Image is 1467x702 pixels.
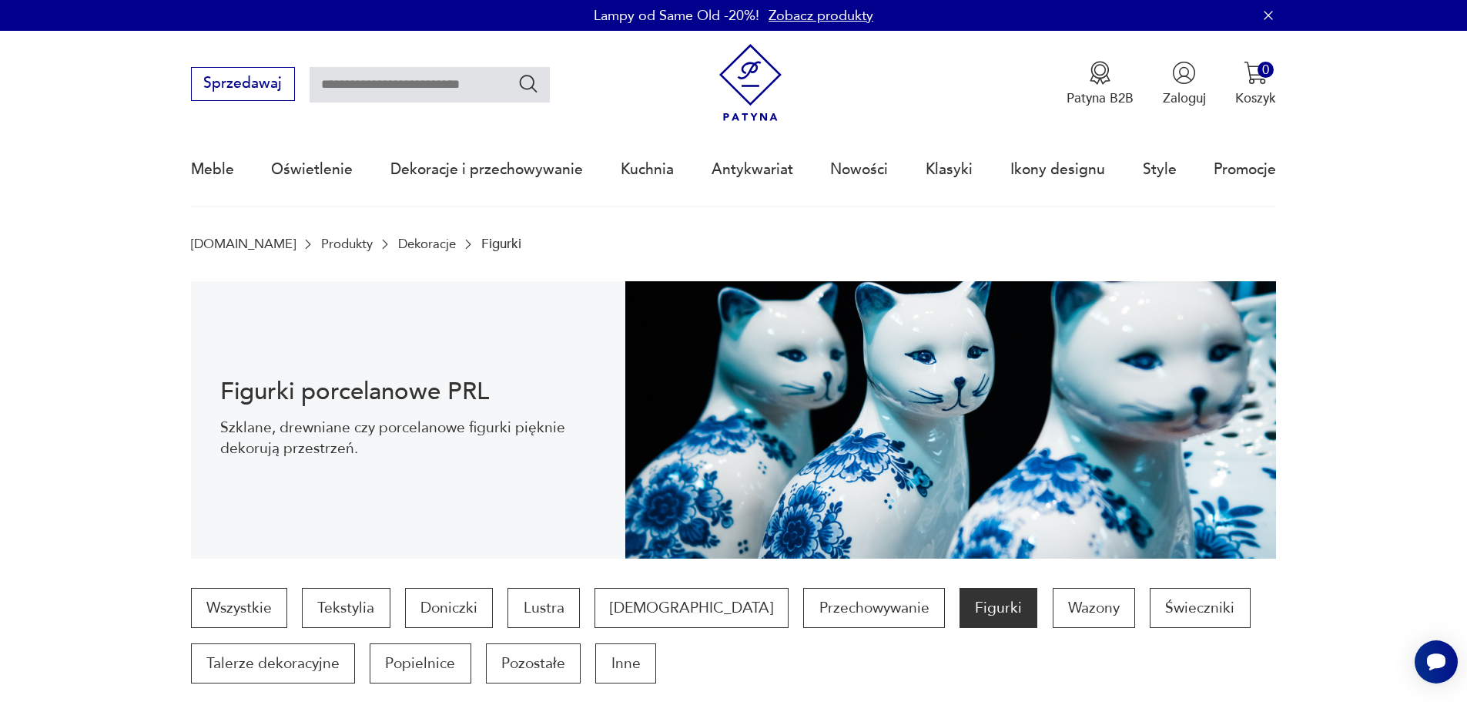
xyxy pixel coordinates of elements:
[594,6,759,25] p: Lampy od Same Old -20%!
[1053,588,1135,628] a: Wazony
[1088,61,1112,85] img: Ikona medalu
[712,44,789,122] img: Patyna - sklep z meblami i dekoracjami vintage
[191,79,295,91] a: Sprzedawaj
[486,643,581,684] a: Pozostałe
[191,134,234,205] a: Meble
[1258,62,1274,78] div: 0
[321,237,373,251] a: Produkty
[830,134,888,205] a: Nowości
[1163,89,1206,107] p: Zaloguj
[398,237,456,251] a: Dekoracje
[1235,61,1276,107] button: 0Koszyk
[1010,134,1105,205] a: Ikony designu
[302,588,390,628] a: Tekstylia
[1244,61,1268,85] img: Ikona koszyka
[1163,61,1206,107] button: Zaloguj
[191,237,296,251] a: [DOMAIN_NAME]
[803,588,944,628] a: Przechowywanie
[621,134,674,205] a: Kuchnia
[390,134,583,205] a: Dekoracje i przechowywanie
[220,381,595,403] h1: Figurki porcelanowe PRL
[271,134,353,205] a: Oświetlenie
[595,588,789,628] a: [DEMOGRAPHIC_DATA]
[191,67,295,101] button: Sprzedawaj
[405,588,493,628] a: Doniczki
[1172,61,1196,85] img: Ikonka użytkownika
[769,6,873,25] a: Zobacz produkty
[1067,61,1134,107] a: Ikona medaluPatyna B2B
[191,643,355,684] a: Talerze dekoracyjne
[1214,134,1276,205] a: Promocje
[1235,89,1276,107] p: Koszyk
[517,72,540,95] button: Szukaj
[370,643,471,684] a: Popielnice
[1067,61,1134,107] button: Patyna B2B
[712,134,793,205] a: Antykwariat
[595,643,655,684] a: Inne
[1067,89,1134,107] p: Patyna B2B
[507,588,579,628] a: Lustra
[625,281,1277,559] img: Figurki vintage
[960,588,1037,628] a: Figurki
[1415,640,1458,684] iframe: Smartsupp widget button
[481,237,521,251] p: Figurki
[926,134,973,205] a: Klasyki
[191,588,287,628] a: Wszystkie
[1150,588,1250,628] a: Świeczniki
[1143,134,1177,205] a: Style
[220,418,595,458] p: Szklane, drewniane czy porcelanowe figurki pięknie dekorują przestrzeń.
